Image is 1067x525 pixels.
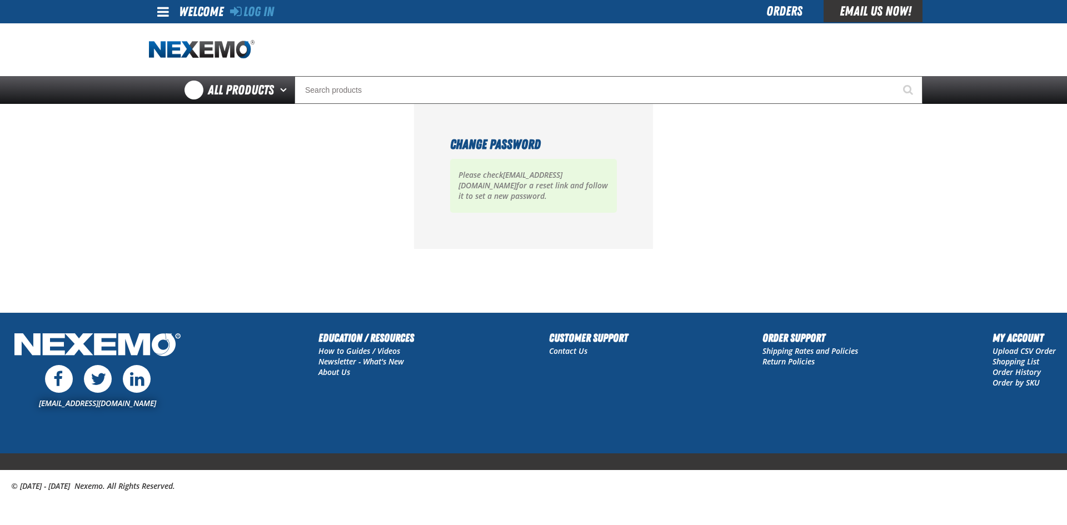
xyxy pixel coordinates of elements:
[549,329,628,346] h2: Customer Support
[993,329,1056,346] h2: My Account
[39,398,156,408] a: [EMAIL_ADDRESS][DOMAIN_NAME]
[993,346,1056,356] a: Upload CSV Order
[230,4,274,19] a: Log In
[993,377,1040,388] a: Order by SKU
[276,76,295,104] button: Open All Products pages
[295,76,923,104] input: Search
[762,356,815,367] a: Return Policies
[549,346,587,356] a: Contact Us
[450,159,617,213] p: Please check for a reset link and follow it to set a new password.
[318,367,350,377] a: About Us
[458,169,562,191] strong: [EMAIL_ADDRESS][DOMAIN_NAME]
[11,329,184,362] img: Nexemo Logo
[762,346,858,356] a: Shipping Rates and Policies
[318,356,404,367] a: Newsletter - What's New
[208,80,274,100] span: All Products
[762,329,858,346] h2: Order Support
[450,134,617,154] h1: Change Password
[149,40,255,59] img: Nexemo logo
[318,346,400,356] a: How to Guides / Videos
[993,367,1041,377] a: Order History
[993,356,1039,367] a: Shopping List
[149,40,255,59] a: Home
[318,329,414,346] h2: Education / Resources
[895,76,923,104] button: Start Searching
